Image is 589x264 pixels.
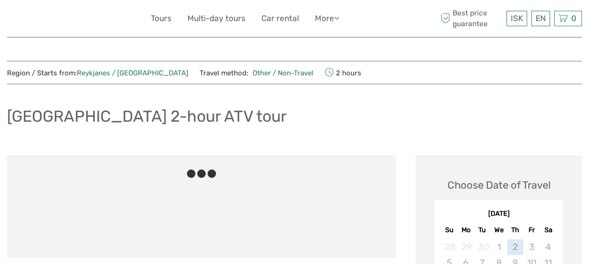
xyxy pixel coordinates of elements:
a: Multi-day tours [187,12,246,25]
div: Sa [540,224,556,236]
a: Other / Non-Travel [248,69,313,77]
div: [DATE] [434,209,563,219]
span: Travel method: [200,66,313,79]
div: Tu [474,224,491,236]
div: Th [507,224,523,236]
div: Not available Saturday, October 4th, 2025 [540,239,556,255]
span: 2 hours [325,66,361,79]
span: ISK [511,14,523,23]
div: Not available Thursday, October 2nd, 2025 [507,239,523,255]
h1: [GEOGRAPHIC_DATA] 2-hour ATV tour [7,107,287,126]
div: EN [531,11,550,26]
div: Mo [458,224,474,236]
span: 0 [570,14,578,23]
a: Tours [151,12,171,25]
div: Not available Friday, October 3rd, 2025 [523,239,540,255]
span: Best price guarantee [438,8,504,29]
div: Su [441,224,457,236]
div: Not available Sunday, September 28th, 2025 [441,239,457,255]
div: Not available Tuesday, September 30th, 2025 [474,239,491,255]
a: Car rental [261,12,299,25]
div: Choose Date of Travel [447,178,551,192]
a: Reykjanes / [GEOGRAPHIC_DATA] [77,69,188,77]
img: 632-1a1f61c2-ab70-46c5-a88f-57c82c74ba0d_logo_small.jpg [7,7,55,30]
div: Fr [523,224,540,236]
a: More [315,12,339,25]
div: Not available Monday, September 29th, 2025 [458,239,474,255]
div: We [491,224,507,236]
span: Region / Starts from: [7,68,188,78]
div: Not available Wednesday, October 1st, 2025 [491,239,507,255]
